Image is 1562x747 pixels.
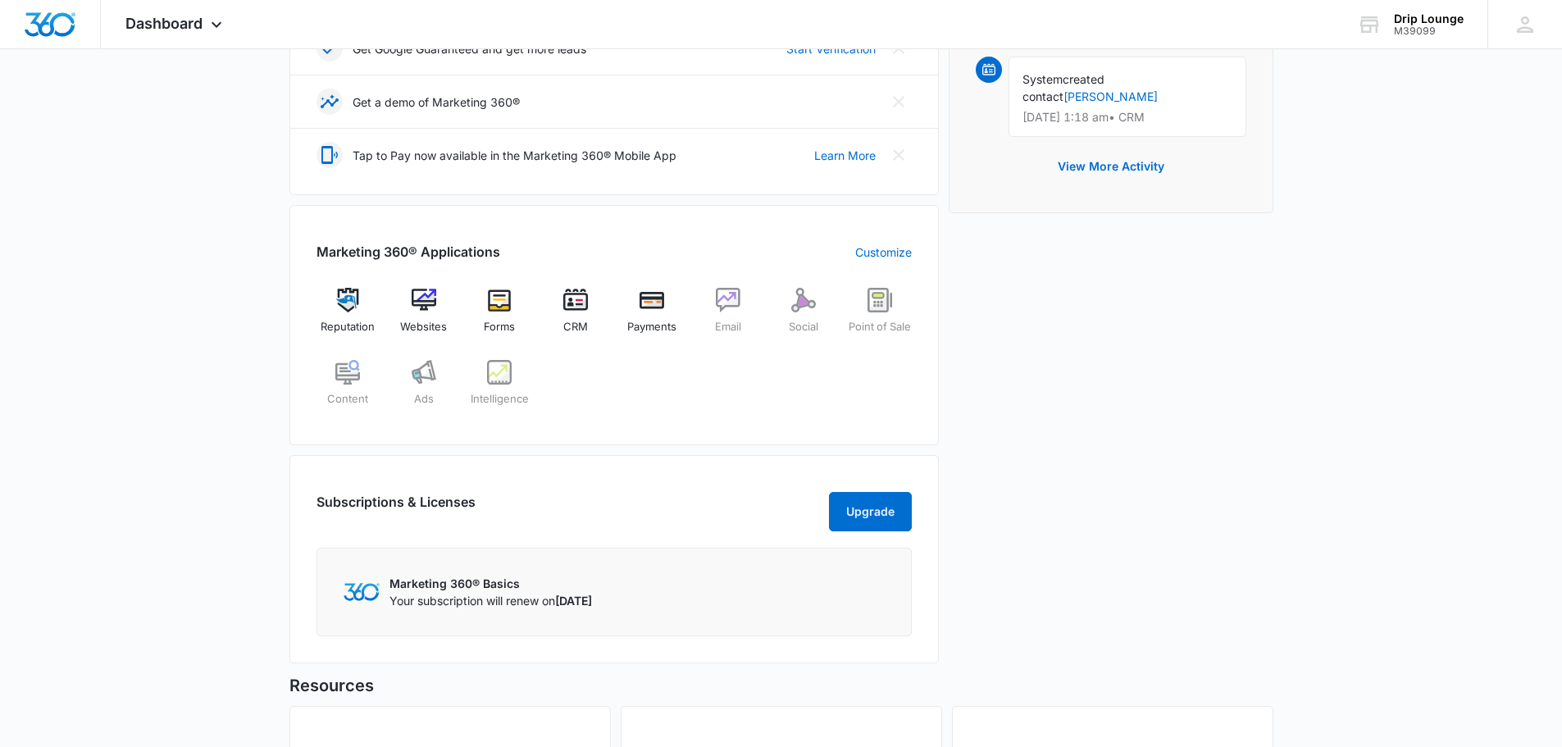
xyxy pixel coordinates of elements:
[316,492,476,525] h2: Subscriptions & Licenses
[125,15,203,32] span: Dashboard
[814,147,876,164] a: Learn More
[468,288,531,347] a: Forms
[1041,147,1181,186] button: View More Activity
[327,391,368,408] span: Content
[621,288,684,347] a: Payments
[1394,12,1464,25] div: account name
[1394,25,1464,37] div: account id
[789,319,818,335] span: Social
[1022,112,1232,123] p: [DATE] 1:18 am • CRM
[316,242,500,262] h2: Marketing 360® Applications
[829,492,912,531] button: Upgrade
[389,575,592,592] p: Marketing 360® Basics
[289,673,1273,698] h5: Resources
[1022,72,1104,103] span: created contact
[627,319,676,335] span: Payments
[1022,72,1063,86] span: System
[389,592,592,609] p: Your subscription will renew on
[392,288,455,347] a: Websites
[772,288,836,347] a: Social
[316,288,380,347] a: Reputation
[344,583,380,600] img: Marketing 360 Logo
[855,244,912,261] a: Customize
[392,360,455,419] a: Ads
[715,319,741,335] span: Email
[414,391,434,408] span: Ads
[555,594,592,608] span: [DATE]
[849,288,912,347] a: Point of Sale
[321,319,375,335] span: Reputation
[696,288,759,347] a: Email
[1063,89,1158,103] a: [PERSON_NAME]
[886,89,912,115] button: Close
[849,319,911,335] span: Point of Sale
[471,391,529,408] span: Intelligence
[400,319,447,335] span: Websites
[544,288,608,347] a: CRM
[886,142,912,168] button: Close
[316,360,380,419] a: Content
[353,93,520,111] p: Get a demo of Marketing 360®
[468,360,531,419] a: Intelligence
[484,319,515,335] span: Forms
[353,147,676,164] p: Tap to Pay now available in the Marketing 360® Mobile App
[563,319,588,335] span: CRM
